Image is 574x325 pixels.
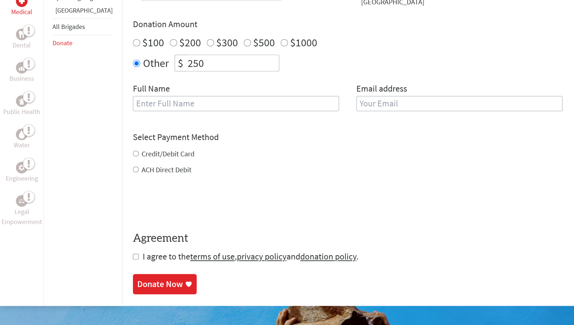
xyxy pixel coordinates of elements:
img: Legal Empowerment [19,199,25,203]
a: [GEOGRAPHIC_DATA] [55,6,113,14]
p: Dental [13,40,31,50]
a: Public HealthPublic Health [3,95,40,117]
li: Panama [53,5,113,18]
h4: Donation Amount [133,18,562,30]
label: ACH Direct Debit [142,165,192,174]
div: $ [175,55,186,71]
label: $500 [253,35,275,49]
img: Business [19,65,25,71]
li: All Brigades [53,18,113,35]
a: terms of use [190,251,235,262]
label: $1000 [290,35,317,49]
img: Dental [19,31,25,38]
label: Other [143,55,169,71]
li: Donate [53,35,113,51]
span: I agree to the , and . [143,251,359,262]
img: Engineering [19,165,25,170]
label: Credit/Debit Card [142,149,194,158]
label: $100 [142,35,164,49]
div: Donate Now [137,278,183,290]
input: Enter Full Name [133,96,339,111]
p: Water [14,140,30,150]
div: Water [16,128,28,140]
label: Full Name [133,83,170,96]
input: Enter Amount [186,55,279,71]
img: Water [19,130,25,139]
p: Medical [11,7,32,17]
a: donation policy [300,251,356,262]
p: Business [9,73,34,84]
div: Public Health [16,95,28,107]
h4: Select Payment Method [133,131,562,143]
iframe: reCAPTCHA [133,189,243,218]
div: Legal Empowerment [16,195,28,207]
label: $300 [216,35,238,49]
img: Public Health [19,97,25,105]
a: DentalDental [13,29,31,50]
div: Dental [16,29,28,40]
a: Legal EmpowermentLegal Empowerment [1,195,42,227]
label: Email address [356,83,407,96]
h4: Agreement [133,232,562,245]
p: Engineering [6,173,38,183]
div: Engineering [16,162,28,173]
input: Your Email [356,96,562,111]
a: BusinessBusiness [9,62,34,84]
a: Donate Now [133,274,197,294]
a: Donate [53,39,72,47]
div: Business [16,62,28,73]
a: EngineeringEngineering [6,162,38,183]
label: $200 [179,35,201,49]
a: WaterWater [14,128,30,150]
p: Legal Empowerment [1,207,42,227]
a: All Brigades [53,22,85,31]
p: Public Health [3,107,40,117]
a: privacy policy [237,251,286,262]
